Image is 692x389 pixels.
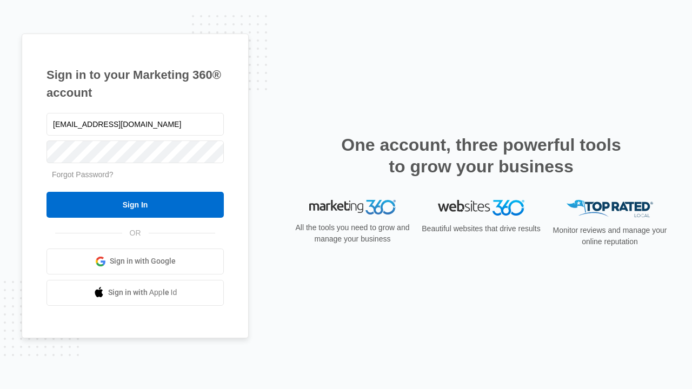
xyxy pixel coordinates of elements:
[46,192,224,218] input: Sign In
[549,225,670,247] p: Monitor reviews and manage your online reputation
[110,256,176,267] span: Sign in with Google
[108,287,177,298] span: Sign in with Apple Id
[52,170,114,179] a: Forgot Password?
[46,280,224,306] a: Sign in with Apple Id
[46,113,224,136] input: Email
[421,223,542,234] p: Beautiful websites that drive results
[46,249,224,274] a: Sign in with Google
[292,222,413,245] p: All the tools you need to grow and manage your business
[338,134,624,177] h2: One account, three powerful tools to grow your business
[567,200,653,218] img: Top Rated Local
[46,66,224,102] h1: Sign in to your Marketing 360® account
[309,200,396,215] img: Marketing 360
[438,200,524,216] img: Websites 360
[122,227,149,239] span: OR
